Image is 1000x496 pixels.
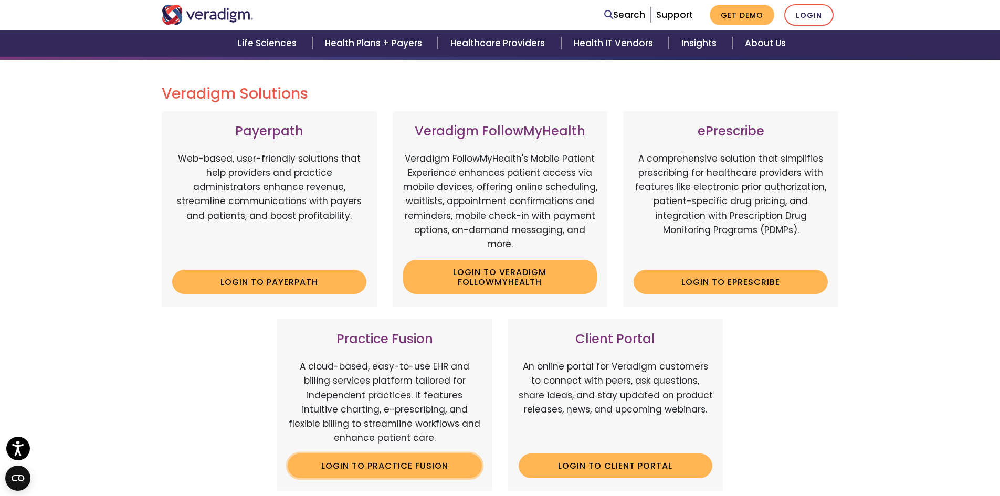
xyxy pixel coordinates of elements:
[5,466,30,491] button: Open CMP widget
[634,124,828,139] h3: ePrescribe
[519,453,713,478] a: Login to Client Portal
[288,453,482,478] a: Login to Practice Fusion
[710,5,774,25] a: Get Demo
[604,8,645,22] a: Search
[519,332,713,347] h3: Client Portal
[634,152,828,262] p: A comprehensive solution that simplifies prescribing for healthcare providers with features like ...
[162,85,839,103] h2: Veradigm Solutions
[172,152,366,262] p: Web-based, user-friendly solutions that help providers and practice administrators enhance revenu...
[403,152,597,251] p: Veradigm FollowMyHealth's Mobile Patient Experience enhances patient access via mobile devices, o...
[172,124,366,139] h3: Payerpath
[561,30,669,57] a: Health IT Vendors
[784,4,834,26] a: Login
[656,8,693,21] a: Support
[798,420,987,483] iframe: Drift Chat Widget
[519,360,713,445] p: An online portal for Veradigm customers to connect with peers, ask questions, share ideas, and st...
[634,270,828,294] a: Login to ePrescribe
[312,30,438,57] a: Health Plans + Payers
[403,124,597,139] h3: Veradigm FollowMyHealth
[403,260,597,294] a: Login to Veradigm FollowMyHealth
[732,30,798,57] a: About Us
[288,332,482,347] h3: Practice Fusion
[669,30,732,57] a: Insights
[438,30,561,57] a: Healthcare Providers
[288,360,482,445] p: A cloud-based, easy-to-use EHR and billing services platform tailored for independent practices. ...
[162,5,254,25] img: Veradigm logo
[172,270,366,294] a: Login to Payerpath
[225,30,312,57] a: Life Sciences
